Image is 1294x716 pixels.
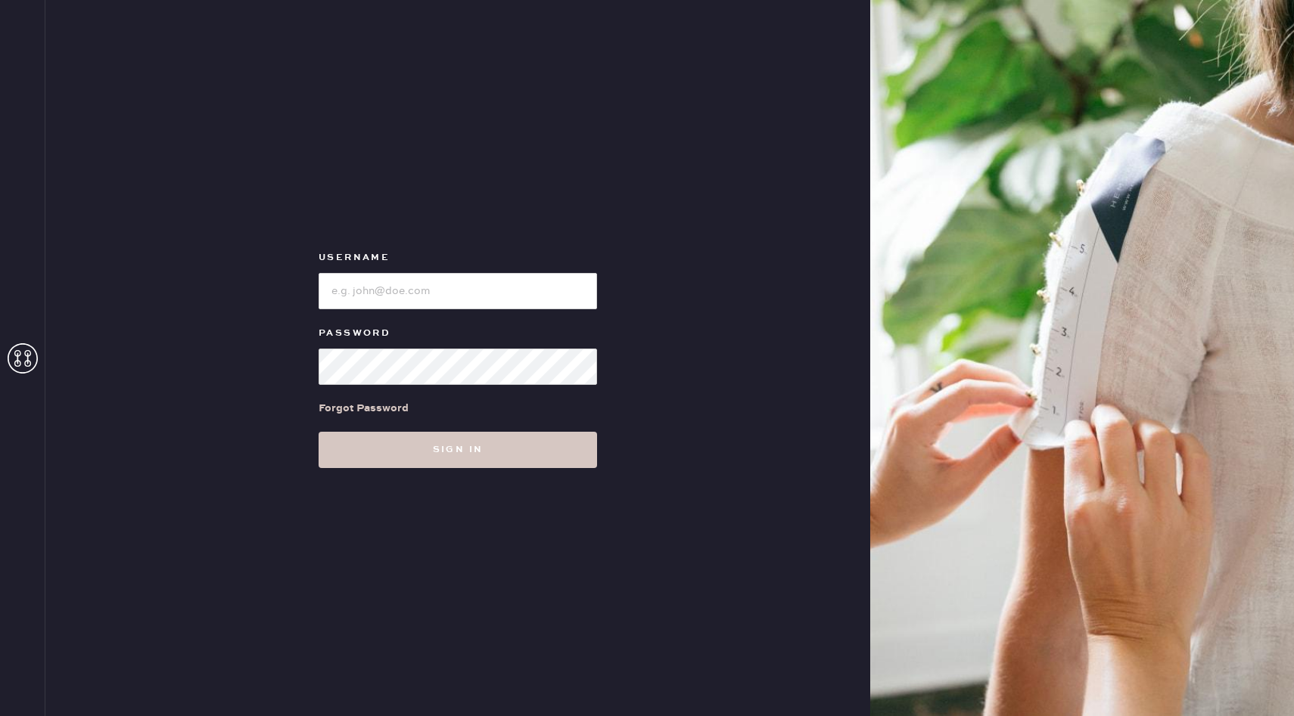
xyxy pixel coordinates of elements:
[319,400,409,417] div: Forgot Password
[319,432,597,468] button: Sign in
[319,273,597,309] input: e.g. john@doe.com
[319,385,409,432] a: Forgot Password
[319,249,597,267] label: Username
[319,324,597,343] label: Password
